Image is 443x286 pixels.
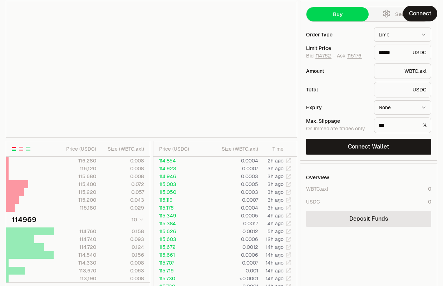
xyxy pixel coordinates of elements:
[102,189,144,196] div: 0.057
[266,252,284,258] time: 14h ago
[54,275,96,282] div: 113,190
[153,165,202,172] td: 114,923
[202,172,259,180] td: 0.0003
[306,87,368,92] div: Total
[153,267,202,275] td: 115,719
[374,82,431,97] div: USDC
[54,145,96,152] div: Price ( USDC )
[374,45,431,60] div: USDC
[159,145,201,152] div: Price ( USDC )
[202,243,259,251] td: 0.0012
[266,267,284,274] time: 14h ago
[11,146,17,152] button: Show Buy and Sell Orders
[102,157,144,164] div: 0.008
[306,185,328,192] div: WBTC.axl
[266,236,284,242] time: 12h ago
[347,53,362,59] button: 115176
[202,165,259,172] td: 0.0007
[306,53,335,59] span: Bid -
[428,185,431,192] div: 0
[306,119,368,124] div: Max. Slippage
[102,165,144,172] div: 0.008
[306,139,431,155] button: Connect Wallet
[306,46,368,51] div: Limit Price
[266,275,284,282] time: 14h ago
[54,157,96,164] div: 116,280
[202,196,259,204] td: 0.0007
[267,181,284,187] time: 3h ago
[403,6,437,21] button: Connect
[202,267,259,275] td: 0.001
[54,236,96,243] div: 114,740
[267,220,284,227] time: 4h ago
[267,197,284,203] time: 3h ago
[102,204,144,211] div: 0.029
[102,259,144,266] div: 0.008
[267,205,284,211] time: 3h ago
[267,212,284,219] time: 4h ago
[18,146,24,152] button: Show Sell Orders Only
[102,196,144,204] div: 0.043
[374,63,431,79] div: WBTC.axl
[202,157,259,165] td: 0.0004
[102,267,144,274] div: 0.063
[202,235,259,243] td: 0.0006
[54,228,96,235] div: 114,760
[54,189,96,196] div: 115,220
[153,251,202,259] td: 115,661
[202,275,259,282] td: <0.0001
[306,211,431,227] a: Deposit Funds
[264,145,284,152] div: Time
[374,27,431,42] button: Limit
[207,145,258,152] div: Size ( WBTC.axl )
[306,105,368,110] div: Expiry
[266,244,284,250] time: 14h ago
[54,204,96,211] div: 115,180
[54,196,96,204] div: 115,200
[202,220,259,227] td: 0.0017
[267,228,284,235] time: 5h ago
[129,215,144,224] button: 10
[202,251,259,259] td: 0.0006
[102,145,144,152] div: Size ( WBTC.axl )
[153,220,202,227] td: 115,384
[267,173,284,180] time: 3h ago
[153,180,202,188] td: 115,003
[374,100,431,115] button: None
[102,244,144,251] div: 0.124
[153,172,202,180] td: 114,946
[306,126,368,132] div: On immediate trades only
[202,180,259,188] td: 0.0005
[153,259,202,267] td: 115,707
[153,204,202,212] td: 115,176
[202,212,259,220] td: 0.0005
[202,204,259,212] td: 0.0004
[54,181,96,188] div: 115,400
[153,188,202,196] td: 115,050
[54,267,96,274] div: 113,670
[202,188,259,196] td: 0.0003
[54,165,96,172] div: 116,120
[54,259,96,266] div: 114,330
[102,173,144,180] div: 0.008
[25,146,31,152] button: Show Buy Orders Only
[267,165,284,172] time: 3h ago
[267,189,284,195] time: 3h ago
[267,157,284,164] time: 2h ago
[153,227,202,235] td: 115,626
[12,215,36,225] div: 114969
[153,275,202,282] td: 115,730
[54,251,96,259] div: 114,540
[306,198,320,205] div: USDC
[306,174,329,181] div: Overview
[266,260,284,266] time: 14h ago
[153,243,202,251] td: 115,672
[306,32,368,37] div: Order Type
[102,251,144,259] div: 0.156
[306,69,368,74] div: Amount
[369,7,431,21] button: Sell
[202,259,259,267] td: 0.0007
[102,181,144,188] div: 0.072
[315,53,332,59] button: 114762
[202,227,259,235] td: 0.0012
